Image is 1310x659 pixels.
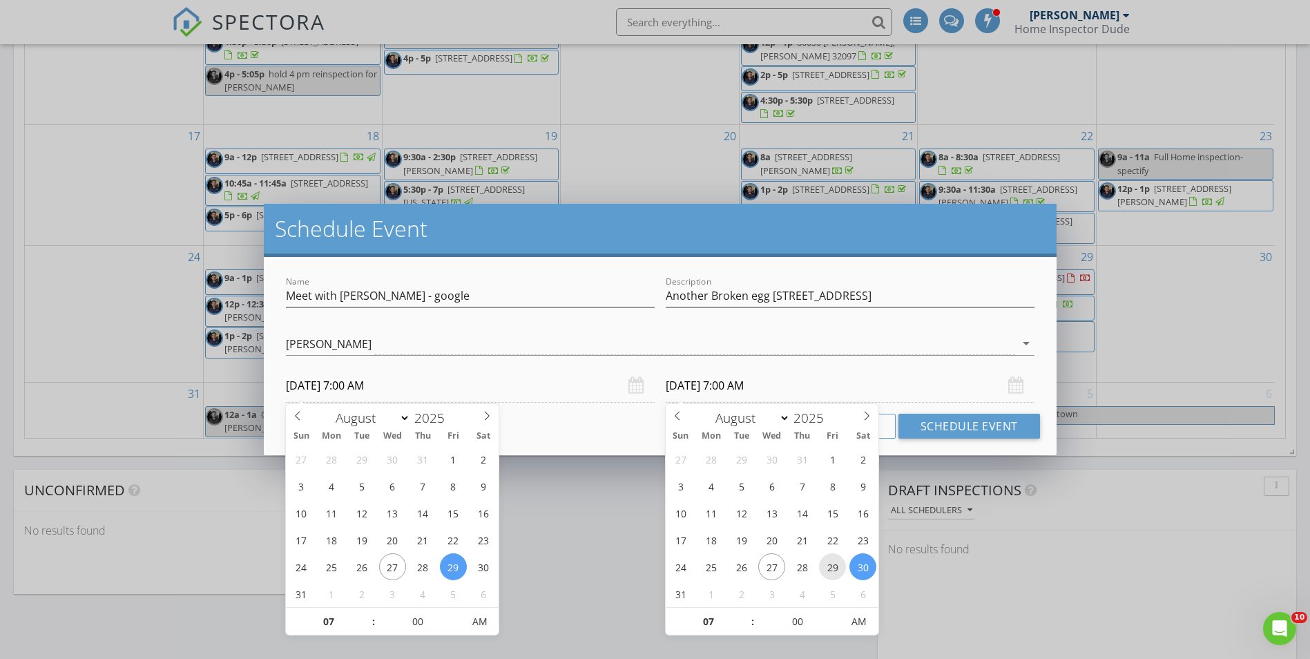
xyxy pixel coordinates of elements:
[819,580,846,607] span: September 5, 2025
[789,446,816,472] span: July 31, 2025
[410,472,436,499] span: August 7, 2025
[349,580,376,607] span: September 2, 2025
[819,553,846,580] span: August 29, 2025
[818,432,848,441] span: Fri
[840,608,878,636] span: Click to toggle
[667,499,694,526] span: August 10, 2025
[728,499,755,526] span: August 12, 2025
[787,432,818,441] span: Thu
[316,432,347,441] span: Mon
[288,526,315,553] span: August 17, 2025
[379,499,406,526] span: August 13, 2025
[286,369,655,403] input: Select date
[372,608,376,636] span: :
[349,526,376,553] span: August 19, 2025
[440,526,467,553] span: August 22, 2025
[758,526,785,553] span: August 20, 2025
[758,446,785,472] span: July 30, 2025
[470,526,497,553] span: August 23, 2025
[318,499,345,526] span: August 11, 2025
[819,472,846,499] span: August 8, 2025
[726,432,757,441] span: Tue
[318,580,345,607] span: September 1, 2025
[379,526,406,553] span: August 20, 2025
[288,499,315,526] span: August 10, 2025
[819,446,846,472] span: August 1, 2025
[349,553,376,580] span: August 26, 2025
[379,446,406,472] span: July 30, 2025
[288,580,315,607] span: August 31, 2025
[286,432,316,441] span: Sun
[697,526,724,553] span: August 18, 2025
[696,432,726,441] span: Mon
[898,414,1040,439] button: Schedule Event
[667,472,694,499] span: August 3, 2025
[349,499,376,526] span: August 12, 2025
[789,553,816,580] span: August 28, 2025
[318,472,345,499] span: August 4, 2025
[666,432,696,441] span: Sun
[790,409,836,427] input: Year
[379,553,406,580] span: August 27, 2025
[440,446,467,472] span: August 1, 2025
[849,526,876,553] span: August 23, 2025
[849,580,876,607] span: September 6, 2025
[440,553,467,580] span: August 29, 2025
[697,446,724,472] span: July 28, 2025
[410,409,456,427] input: Year
[1291,612,1307,623] span: 10
[758,499,785,526] span: August 13, 2025
[349,446,376,472] span: July 29, 2025
[288,553,315,580] span: August 24, 2025
[728,446,755,472] span: July 29, 2025
[470,472,497,499] span: August 9, 2025
[470,580,497,607] span: September 6, 2025
[288,446,315,472] span: July 27, 2025
[849,446,876,472] span: August 2, 2025
[318,526,345,553] span: August 18, 2025
[288,472,315,499] span: August 3, 2025
[758,580,785,607] span: September 3, 2025
[410,526,436,553] span: August 21, 2025
[470,499,497,526] span: August 16, 2025
[377,432,407,441] span: Wed
[470,446,497,472] span: August 2, 2025
[410,580,436,607] span: September 4, 2025
[440,499,467,526] span: August 15, 2025
[758,553,785,580] span: August 27, 2025
[849,499,876,526] span: August 16, 2025
[848,432,878,441] span: Sat
[349,472,376,499] span: August 5, 2025
[407,432,438,441] span: Thu
[667,553,694,580] span: August 24, 2025
[470,553,497,580] span: August 30, 2025
[728,526,755,553] span: August 19, 2025
[751,608,755,636] span: :
[728,472,755,499] span: August 5, 2025
[789,580,816,607] span: September 4, 2025
[697,580,724,607] span: September 1, 2025
[379,472,406,499] span: August 6, 2025
[461,608,499,636] span: Click to toggle
[789,472,816,499] span: August 7, 2025
[347,432,377,441] span: Tue
[379,580,406,607] span: September 3, 2025
[849,553,876,580] span: August 30, 2025
[819,499,846,526] span: August 15, 2025
[789,526,816,553] span: August 21, 2025
[275,215,1045,242] h2: Schedule Event
[789,499,816,526] span: August 14, 2025
[410,446,436,472] span: July 31, 2025
[1263,612,1296,645] iframe: Intercom live chat
[440,580,467,607] span: September 5, 2025
[318,553,345,580] span: August 25, 2025
[318,446,345,472] span: July 28, 2025
[440,472,467,499] span: August 8, 2025
[849,472,876,499] span: August 9, 2025
[757,432,787,441] span: Wed
[697,553,724,580] span: August 25, 2025
[758,472,785,499] span: August 6, 2025
[438,432,468,441] span: Fri
[728,580,755,607] span: September 2, 2025
[468,432,499,441] span: Sat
